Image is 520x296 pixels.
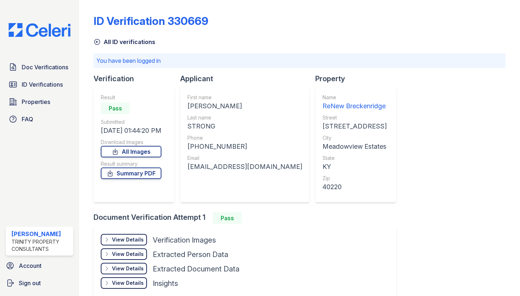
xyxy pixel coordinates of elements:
div: Result summary [101,160,161,167]
div: [EMAIL_ADDRESS][DOMAIN_NAME] [187,162,302,172]
div: Name [322,94,387,101]
div: Document Verification Attempt 1 [94,212,402,224]
div: [STREET_ADDRESS] [322,121,387,131]
a: Properties [6,95,73,109]
div: [PERSON_NAME] [12,230,70,238]
a: Account [3,258,76,273]
a: Doc Verifications [6,60,73,74]
div: View Details [112,236,144,243]
div: Applicant [180,74,315,84]
div: Verification [94,74,180,84]
img: CE_Logo_Blue-a8612792a0a2168367f1c8372b55b34899dd931a85d93a1a3d3e32e68fde9ad4.png [3,23,76,37]
a: FAQ [6,112,73,126]
div: ID Verification 330669 [94,14,208,27]
div: State [322,154,387,162]
a: Sign out [3,276,76,290]
p: You have been logged in [96,56,503,65]
div: Submitted [101,118,161,126]
div: Email [187,154,302,162]
div: Street [322,114,387,121]
div: Meadowview Estates [322,142,387,152]
span: FAQ [22,115,33,123]
div: KY [322,162,387,172]
div: [PHONE_NUMBER] [187,142,302,152]
div: Property [315,74,402,84]
div: ReNew Breckenridge [322,101,387,111]
span: Doc Verifications [22,63,68,71]
div: Trinity Property Consultants [12,238,70,253]
div: [PERSON_NAME] [187,101,302,111]
div: Zip [322,175,387,182]
div: STRONG [187,121,302,131]
span: ID Verifications [22,80,63,89]
a: Name ReNew Breckenridge [322,94,387,111]
div: Download Images [101,139,161,146]
a: All ID verifications [94,38,155,46]
div: Verification Images [153,235,216,245]
div: Extracted Document Data [153,264,239,274]
div: View Details [112,279,144,287]
div: City [322,134,387,142]
div: First name [187,94,302,101]
span: Properties [22,97,50,106]
div: 40220 [322,182,387,192]
div: Result [101,94,161,101]
div: [DATE] 01:44:20 PM [101,126,161,136]
div: Pass [213,212,242,224]
div: Extracted Person Data [153,249,228,260]
div: View Details [112,251,144,258]
div: Insights [153,278,178,288]
a: Summary PDF [101,167,161,179]
span: Account [19,261,42,270]
span: Sign out [19,279,41,287]
a: All Images [101,146,161,157]
div: View Details [112,265,144,272]
div: Phone [187,134,302,142]
div: Pass [101,103,130,114]
a: ID Verifications [6,77,73,92]
div: Last name [187,114,302,121]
